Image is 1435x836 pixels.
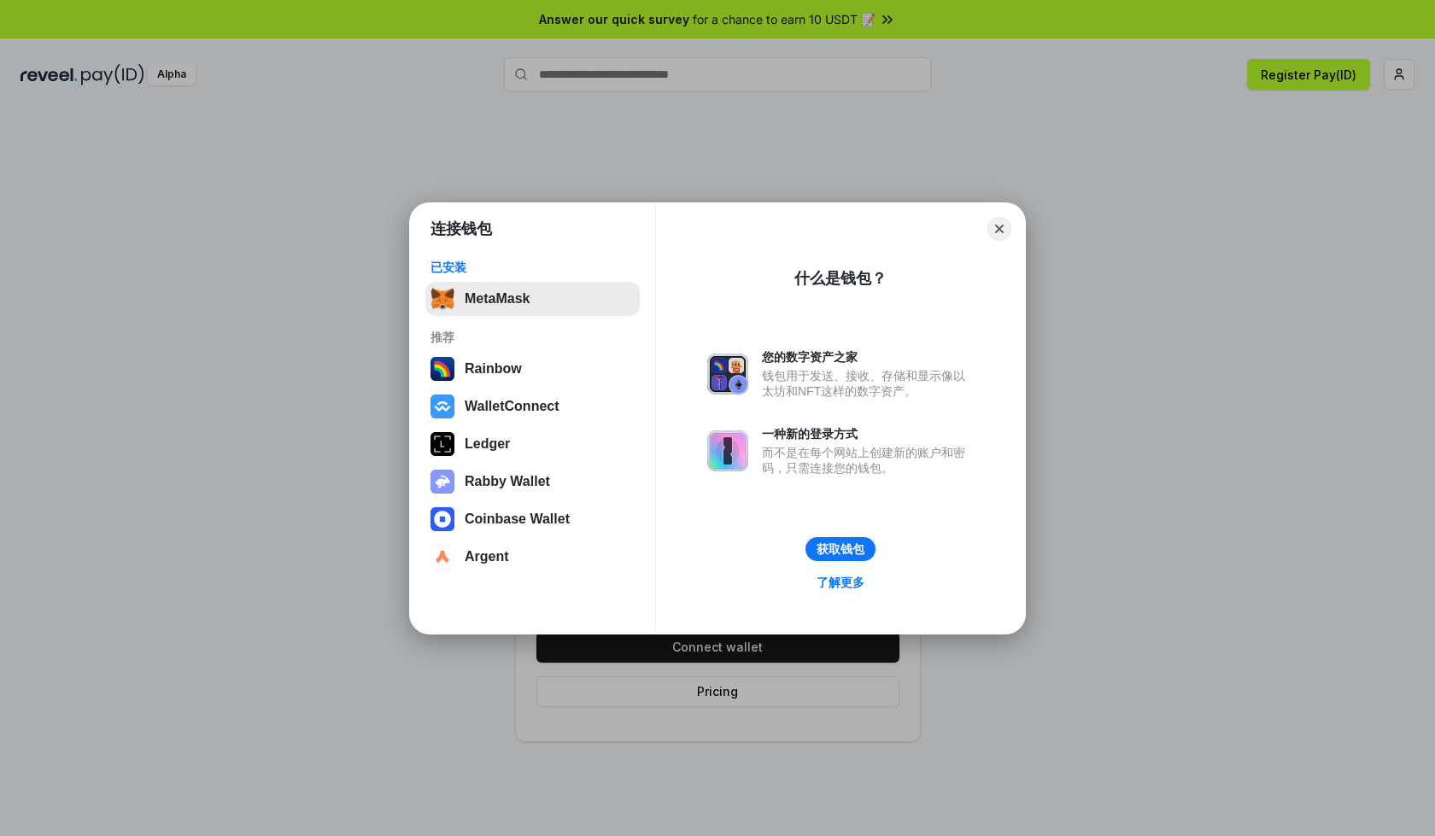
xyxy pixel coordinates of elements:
[430,260,635,275] div: 已安装
[430,287,454,311] img: svg+xml,%3Csvg%20fill%3D%22none%22%20height%3D%2233%22%20viewBox%3D%220%200%2035%2033%22%20width%...
[762,368,974,399] div: 钱包用于发送、接收、存储和显示像以太坊和NFT这样的数字资产。
[425,352,640,386] button: Rainbow
[430,545,454,569] img: svg+xml,%3Csvg%20width%3D%2228%22%20height%3D%2228%22%20viewBox%3D%220%200%2028%2028%22%20fill%3D...
[425,465,640,499] button: Rabby Wallet
[465,399,559,414] div: WalletConnect
[762,426,974,441] div: 一种新的登录方式
[425,427,640,461] button: Ledger
[430,470,454,494] img: svg+xml,%3Csvg%20xmlns%3D%22http%3A%2F%2Fwww.w3.org%2F2000%2Fsvg%22%20fill%3D%22none%22%20viewBox...
[430,395,454,418] img: svg+xml,%3Csvg%20width%3D%2228%22%20height%3D%2228%22%20viewBox%3D%220%200%2028%2028%22%20fill%3D...
[707,430,748,471] img: svg+xml,%3Csvg%20xmlns%3D%22http%3A%2F%2Fwww.w3.org%2F2000%2Fsvg%22%20fill%3D%22none%22%20viewBox...
[425,502,640,536] button: Coinbase Wallet
[817,541,864,557] div: 获取钱包
[707,354,748,395] img: svg+xml,%3Csvg%20xmlns%3D%22http%3A%2F%2Fwww.w3.org%2F2000%2Fsvg%22%20fill%3D%22none%22%20viewBox...
[987,217,1011,241] button: Close
[465,436,510,452] div: Ledger
[762,445,974,476] div: 而不是在每个网站上创建新的账户和密码，只需连接您的钱包。
[425,389,640,424] button: WalletConnect
[430,507,454,531] img: svg+xml,%3Csvg%20width%3D%2228%22%20height%3D%2228%22%20viewBox%3D%220%200%2028%2028%22%20fill%3D...
[465,474,550,489] div: Rabby Wallet
[430,219,492,239] h1: 连接钱包
[430,357,454,381] img: svg+xml,%3Csvg%20width%3D%22120%22%20height%3D%22120%22%20viewBox%3D%220%200%20120%20120%22%20fil...
[465,549,509,564] div: Argent
[425,540,640,574] button: Argent
[465,291,530,307] div: MetaMask
[465,361,522,377] div: Rainbow
[425,282,640,316] button: MetaMask
[817,575,864,590] div: 了解更多
[430,330,635,345] div: 推荐
[806,571,875,593] a: 了解更多
[465,512,570,527] div: Coinbase Wallet
[762,349,974,365] div: 您的数字资产之家
[430,432,454,456] img: svg+xml,%3Csvg%20xmlns%3D%22http%3A%2F%2Fwww.w3.org%2F2000%2Fsvg%22%20width%3D%2228%22%20height%3...
[805,537,876,561] button: 获取钱包
[794,268,887,289] div: 什么是钱包？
